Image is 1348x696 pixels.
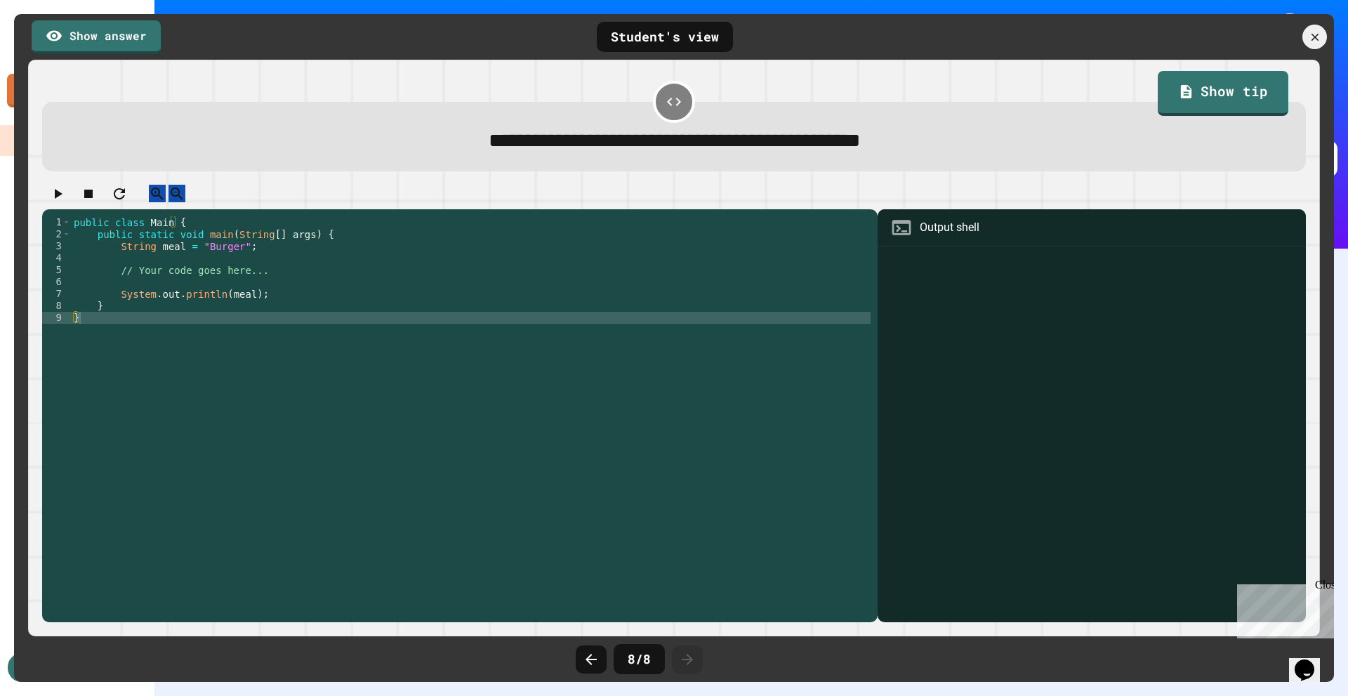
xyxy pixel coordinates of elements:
div: 5 [42,264,71,276]
div: 7 [42,288,71,300]
a: Show tip [1158,71,1288,116]
div: Student's view [597,22,733,52]
div: 8 / 8 [614,644,665,674]
div: 8 [42,300,71,312]
div: 3 [42,240,71,252]
iframe: chat widget [1231,579,1334,638]
span: Toggle code folding, rows 1 through 9 [62,216,70,228]
div: Output shell [920,219,979,236]
div: 9 [42,312,71,324]
div: 4 [42,252,71,264]
iframe: chat widget [1289,640,1334,682]
div: 1 [42,216,71,228]
span: Toggle code folding, rows 2 through 8 [62,228,70,240]
a: Show answer [32,20,161,54]
div: Chat with us now!Close [6,6,97,89]
div: 6 [42,276,71,288]
div: 2 [42,228,71,240]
